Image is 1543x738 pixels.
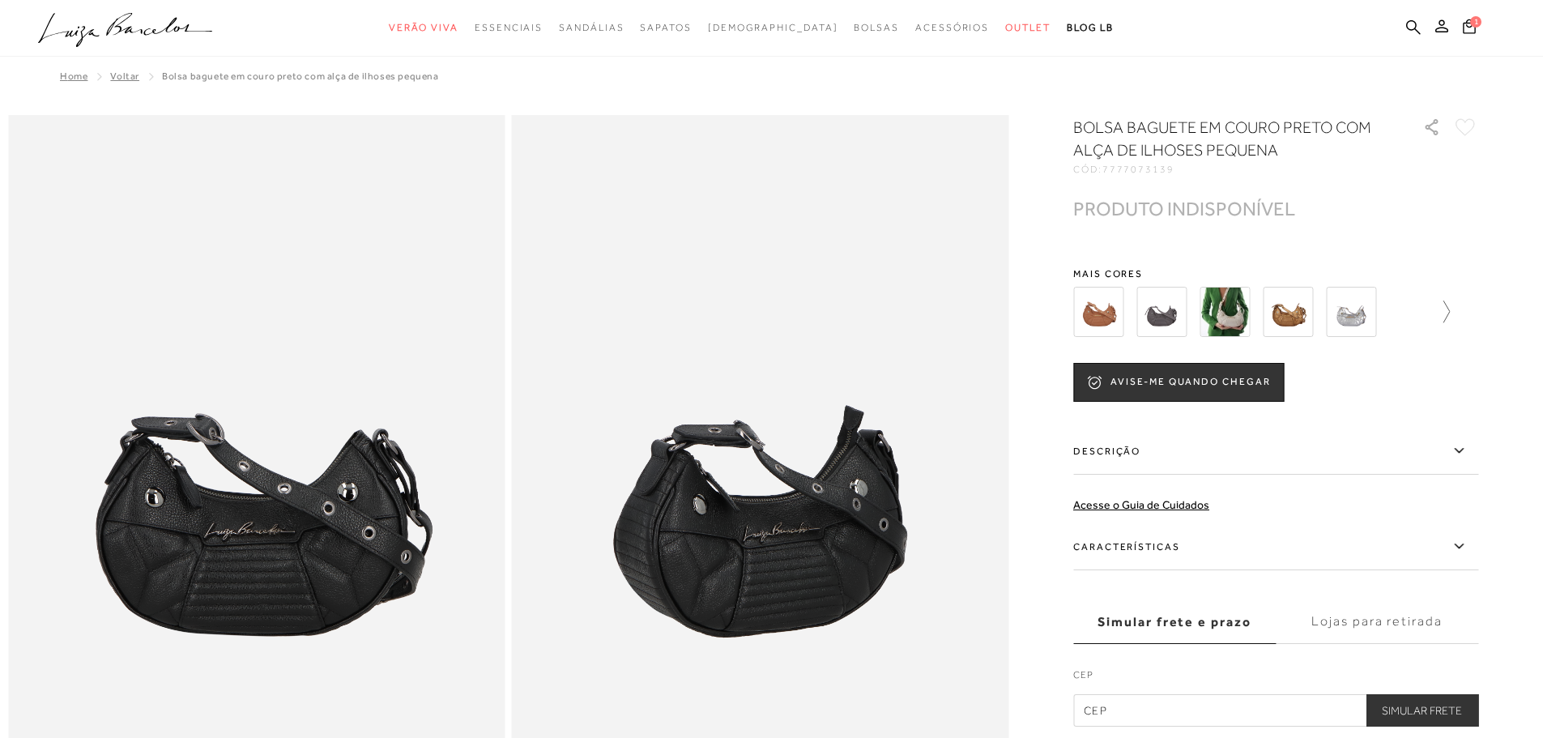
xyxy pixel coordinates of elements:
img: BOLSA BAGUETE EM COURO PRATA COM ALÇA DE ILHOSES PEQUENA [1326,287,1376,337]
span: Sandálias [559,22,624,33]
button: AVISE-ME QUANDO CHEGAR [1073,363,1284,402]
img: BOLSA BAGUETE EM COURO OFF WHITE COM ALÇA DE ILHOSES PEQUENA [1200,287,1250,337]
a: categoryNavScreenReaderText [640,13,691,43]
a: categoryNavScreenReaderText [915,13,989,43]
span: BOLSA BAGUETE EM COURO PRETO COM ALÇA DE ILHOSES PEQUENA [162,70,439,82]
span: Verão Viva [389,22,458,33]
label: CEP [1073,668,1478,690]
h1: BOLSA BAGUETE EM COURO PRETO COM ALÇA DE ILHOSES PEQUENA [1073,116,1377,161]
label: Lojas para retirada [1276,600,1478,644]
a: categoryNavScreenReaderText [389,13,458,43]
a: BLOG LB [1067,13,1114,43]
img: BOLSA BAGUETE EM COURO OURO VELHO COM ALÇA DE ILHOSES PEQUENA [1263,287,1313,337]
span: Outlet [1005,22,1051,33]
span: Mais cores [1073,269,1478,279]
label: Simular frete e prazo [1073,600,1276,644]
img: BOLSA BAGUETE EM COURO ESTONADO CINZA GRAFITE COM ALÇA DE ILHOSES PEQUENA [1136,287,1187,337]
span: Acessórios [915,22,989,33]
span: BLOG LB [1067,22,1114,33]
span: Sapatos [640,22,691,33]
div: PRODUTO INDISPONÍVEL [1073,200,1295,217]
div: CÓD: [1073,164,1397,174]
label: Descrição [1073,428,1478,475]
a: noSubCategoriesText [708,13,838,43]
button: Simular Frete [1366,694,1478,727]
span: [DEMOGRAPHIC_DATA] [708,22,838,33]
a: Home [60,70,87,82]
a: Voltar [110,70,139,82]
a: Acesse o Guia de Cuidados [1073,498,1209,511]
span: Bolsas [854,22,899,33]
a: categoryNavScreenReaderText [475,13,543,43]
button: 1 [1458,18,1481,40]
a: categoryNavScreenReaderText [1005,13,1051,43]
img: BOLSA BAGUETE EM COURO CARAMELO COM ALÇA DE ILHOSES PEQUENA [1073,287,1123,337]
span: 1 [1470,16,1481,28]
span: 7777073139 [1102,164,1174,175]
a: categoryNavScreenReaderText [559,13,624,43]
label: Características [1073,523,1478,570]
a: categoryNavScreenReaderText [854,13,899,43]
span: Essenciais [475,22,543,33]
input: CEP [1073,694,1478,727]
